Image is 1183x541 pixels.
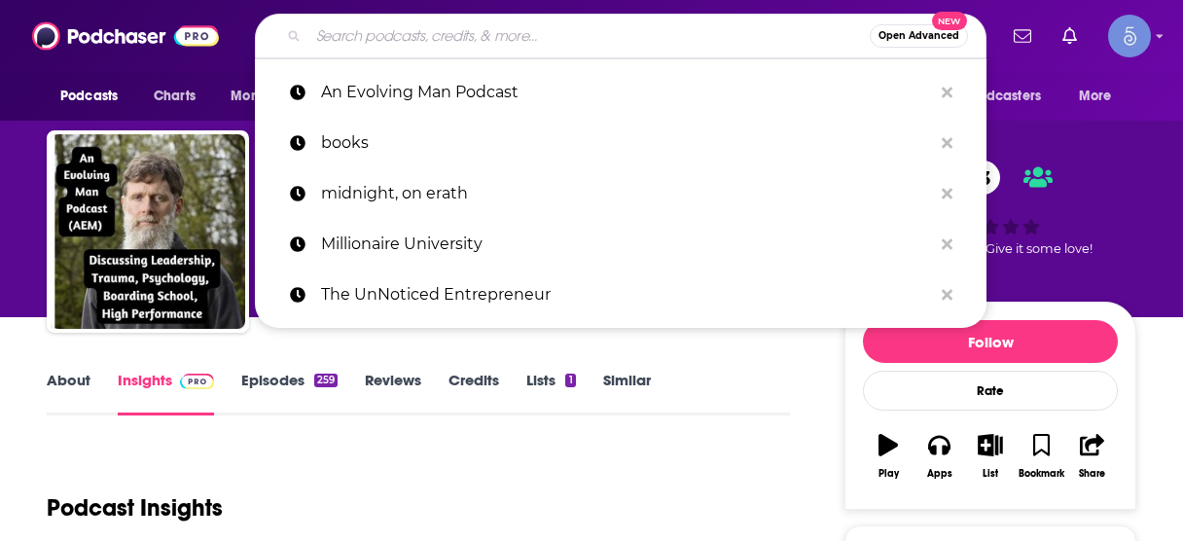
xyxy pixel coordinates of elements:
[878,31,959,41] span: Open Advanced
[927,468,952,480] div: Apps
[180,374,214,389] img: Podchaser Pro
[935,78,1069,115] button: open menu
[321,219,932,270] p: Millionaire University
[914,421,964,491] button: Apps
[321,168,932,219] p: midnight, on erath
[308,20,870,52] input: Search podcasts, credits, & more...
[51,134,245,329] img: An Evolving Man Podcast
[1055,19,1085,53] a: Show notifications dropdown
[118,371,214,415] a: InsightsPodchaser Pro
[948,83,1041,110] span: For Podcasters
[1006,19,1039,53] a: Show notifications dropdown
[565,374,575,387] div: 1
[217,78,325,115] button: open menu
[255,67,986,118] a: An Evolving Man Podcast
[870,24,968,48] button: Open AdvancedNew
[47,493,223,523] h1: Podcast Insights
[321,67,932,118] p: An Evolving Man Podcast
[1019,468,1064,480] div: Bookmark
[365,371,421,415] a: Reviews
[321,270,932,320] p: The UnNoticed Entrepreneur
[965,421,1016,491] button: List
[1108,15,1151,57] span: Logged in as Spiral5-G1
[888,241,1093,256] span: Good podcast? Give it some love!
[1065,78,1136,115] button: open menu
[863,320,1118,363] button: Follow
[1108,15,1151,57] button: Show profile menu
[983,468,998,480] div: List
[154,83,196,110] span: Charts
[231,83,300,110] span: Monitoring
[1108,15,1151,57] img: User Profile
[255,219,986,270] a: Millionaire University
[1079,83,1112,110] span: More
[60,83,118,110] span: Podcasts
[141,78,207,115] a: Charts
[844,148,1136,269] div: 43Good podcast? Give it some love!
[255,14,986,58] div: Search podcasts, credits, & more...
[32,18,219,54] img: Podchaser - Follow, Share and Rate Podcasts
[603,371,651,415] a: Similar
[321,118,932,168] p: books
[863,371,1118,411] div: Rate
[241,371,338,415] a: Episodes259
[255,118,986,168] a: books
[932,12,967,30] span: New
[1016,421,1066,491] button: Bookmark
[47,78,143,115] button: open menu
[1079,468,1105,480] div: Share
[314,374,338,387] div: 259
[1067,421,1118,491] button: Share
[526,371,575,415] a: Lists1
[47,371,90,415] a: About
[255,168,986,219] a: midnight, on erath
[255,270,986,320] a: The UnNoticed Entrepreneur
[878,468,899,480] div: Play
[448,371,499,415] a: Credits
[863,421,914,491] button: Play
